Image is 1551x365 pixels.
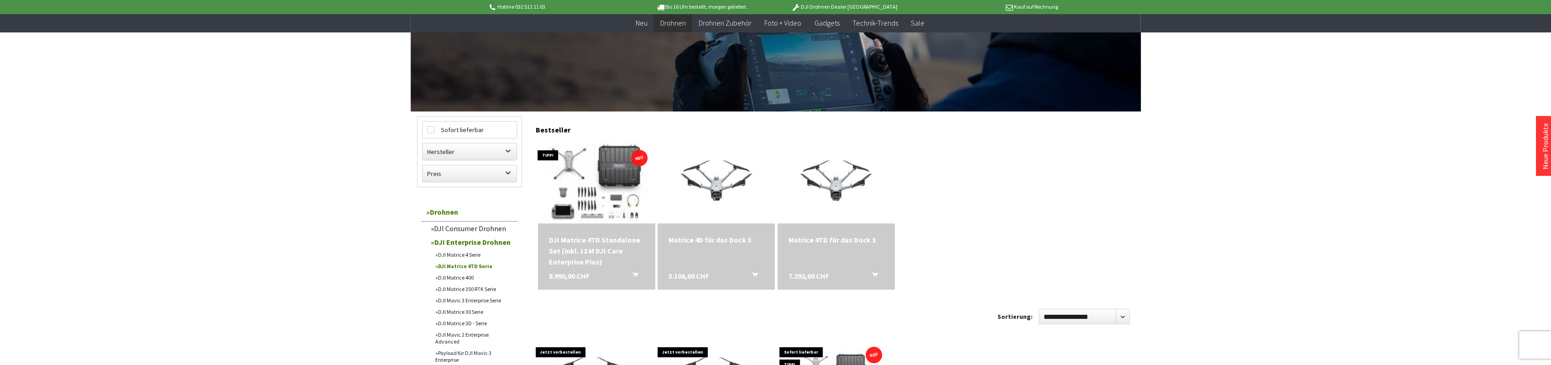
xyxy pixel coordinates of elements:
[431,260,517,272] a: DJI Matrice 4TD Serie
[852,18,898,27] span: Technik-Trends
[668,270,709,281] span: 5.106,00 CHF
[549,234,644,267] a: DJI Matrice 4TD Standalone Set (inkl. 12 M DJI Care Enterprise Plus) 8.990,00 CHF In den Warenkorb
[426,235,517,249] a: DJI Enterprise Drohnen
[741,270,763,282] button: In den Warenkorb
[621,270,643,282] button: In den Warenkorb
[814,18,839,27] span: Gadgets
[517,125,676,240] img: DJI Matrice 4TD Standalone Set (inkl. 12 M DJI Care Enterprise Plus)
[431,329,517,347] a: DJI Mavic 2 Enterprise Advanced
[431,295,517,306] a: DJI Mavic 3 Enterprise Serie
[423,122,517,138] label: Sofort lieferbar
[431,249,517,260] a: DJI Matrice 4 Serie
[549,270,590,281] span: 8.990,00 CHF
[654,14,692,32] a: Drohnen
[997,309,1033,324] label: Sortierung:
[423,143,517,160] label: Hersteller
[668,234,764,245] a: Matrice 4D für das Dock 3 5.106,00 CHF In den Warenkorb
[488,1,630,12] p: Hotline 032 511 11 03
[631,1,773,12] p: Bis 16 Uhr bestellt, morgen geliefert.
[910,18,924,27] span: Sale
[536,116,1134,139] div: Bestseller
[422,203,517,222] a: Drohnen
[660,18,686,27] span: Drohnen
[668,234,764,245] div: Matrice 4D für das Dock 3
[692,14,758,32] a: Drohnen Zubehör
[861,270,883,282] button: In den Warenkorb
[846,14,904,32] a: Technik-Trends
[808,14,846,32] a: Gadgets
[431,283,517,295] a: DJI Matrice 350 RTK Serie
[904,14,930,32] a: Sale
[781,141,891,223] img: Matrice 4TD für das Dock 3
[426,222,517,235] a: DJI Consumer Drohnen
[916,1,1058,12] p: Kauf auf Rechnung
[423,165,517,182] label: Preis
[789,234,884,245] div: Matrice 4TD für das Dock 3
[699,18,752,27] span: Drohnen Zubehör
[764,18,801,27] span: Foto + Video
[431,317,517,329] a: DJI Matrice 3D - Serie
[549,234,644,267] div: DJI Matrice 4TD Standalone Set (inkl. 12 M DJI Care Enterprise Plus)
[629,14,654,32] a: Neu
[789,270,829,281] span: 7.292,00 CHF
[431,272,517,283] a: DJI Matrice 400
[1541,123,1550,169] a: Neue Produkte
[758,14,808,32] a: Foto + Video
[773,1,915,12] p: DJI Drohnen Dealer [GEOGRAPHIC_DATA]
[431,306,517,317] a: DJI Matrice 30 Serie
[636,18,648,27] span: Neu
[789,234,884,245] a: Matrice 4TD für das Dock 3 7.292,00 CHF In den Warenkorb
[662,141,771,223] img: Matrice 4D für das Dock 3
